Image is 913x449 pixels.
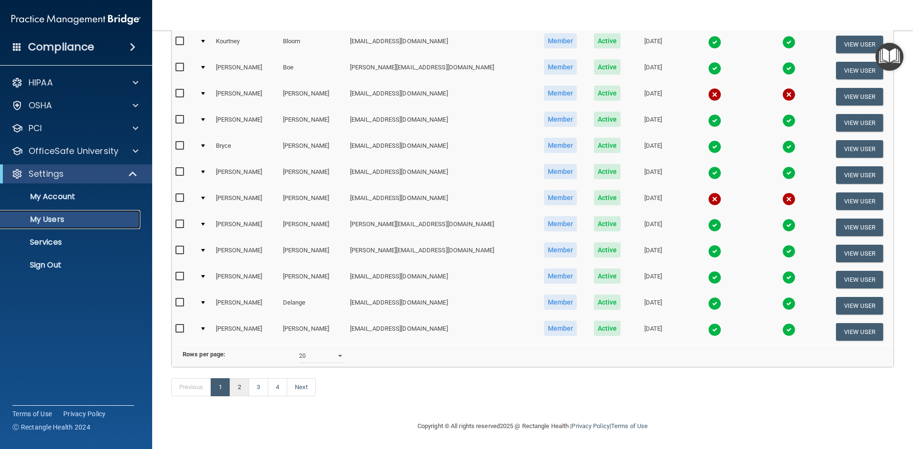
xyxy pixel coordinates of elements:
[544,164,577,179] span: Member
[594,321,621,336] span: Active
[708,166,721,180] img: tick.e7d51cea.svg
[359,411,706,441] div: Copyright © All rights reserved 2025 @ Rectangle Health | |
[836,62,883,79] button: View User
[63,409,106,419] a: Privacy Policy
[6,215,136,224] p: My Users
[782,88,796,101] img: cross.ca9f0e7f.svg
[6,192,136,201] p: My Account
[6,238,136,247] p: Services
[708,297,721,310] img: tick.e7d51cea.svg
[594,295,621,310] span: Active
[594,86,621,101] span: Active
[279,240,346,267] td: [PERSON_NAME]
[836,36,883,53] button: View User
[183,351,225,358] b: Rows per page:
[836,88,883,105] button: View User
[836,114,883,132] button: View User
[346,293,535,319] td: [EMAIL_ADDRESS][DOMAIN_NAME]
[287,378,315,396] a: Next
[29,145,118,157] p: OfficeSafe University
[594,59,621,75] span: Active
[212,162,279,188] td: [PERSON_NAME]
[544,112,577,127] span: Member
[629,214,677,240] td: [DATE]
[594,164,621,179] span: Active
[544,321,577,336] span: Member
[212,188,279,214] td: [PERSON_NAME]
[268,378,287,396] a: 4
[629,188,677,214] td: [DATE]
[11,100,138,111] a: OSHA
[212,84,279,110] td: [PERSON_NAME]
[708,88,721,101] img: cross.ca9f0e7f.svg
[29,168,64,180] p: Settings
[836,192,883,210] button: View User
[12,422,90,432] span: Ⓒ Rectangle Health 2024
[782,323,796,336] img: tick.e7d51cea.svg
[836,245,883,262] button: View User
[544,216,577,231] span: Member
[212,240,279,267] td: [PERSON_NAME]
[346,57,535,84] td: [PERSON_NAME][EMAIL_ADDRESS][DOMAIN_NAME]
[782,166,796,180] img: tick.e7d51cea.svg
[544,242,577,258] span: Member
[279,319,346,344] td: [PERSON_NAME]
[346,214,535,240] td: [PERSON_NAME][EMAIL_ADDRESS][DOMAIN_NAME]
[544,138,577,153] span: Member
[279,57,346,84] td: Boe
[594,138,621,153] span: Active
[212,57,279,84] td: [PERSON_NAME]
[346,240,535,267] td: [PERSON_NAME][EMAIL_ADDRESS][DOMAIN_NAME]
[346,110,535,136] td: [EMAIL_ADDRESS][DOMAIN_NAME]
[211,378,230,396] a: 1
[572,422,609,430] a: Privacy Policy
[782,62,796,75] img: tick.e7d51cea.svg
[782,297,796,310] img: tick.e7d51cea.svg
[629,319,677,344] td: [DATE]
[629,162,677,188] td: [DATE]
[279,267,346,293] td: [PERSON_NAME]
[544,190,577,205] span: Member
[11,10,141,29] img: PMB logo
[544,295,577,310] span: Member
[279,293,346,319] td: Delange
[708,62,721,75] img: tick.e7d51cea.svg
[279,136,346,162] td: [PERSON_NAME]
[708,140,721,153] img: tick.e7d51cea.svg
[594,242,621,258] span: Active
[594,216,621,231] span: Active
[629,84,677,110] td: [DATE]
[212,110,279,136] td: [PERSON_NAME]
[708,36,721,49] img: tick.e7d51cea.svg
[11,145,138,157] a: OfficeSafe University
[171,378,211,396] a: Previous
[629,293,677,319] td: [DATE]
[708,245,721,258] img: tick.e7d51cea.svg
[346,31,535,57] td: [EMAIL_ADDRESS][DOMAIN_NAME]
[782,114,796,127] img: tick.e7d51cea.svg
[230,378,249,396] a: 2
[875,43,903,71] button: Open Resource Center
[836,323,883,341] button: View User
[782,192,796,206] img: cross.ca9f0e7f.svg
[212,293,279,319] td: [PERSON_NAME]
[6,260,136,270] p: Sign Out
[544,86,577,101] span: Member
[708,192,721,206] img: cross.ca9f0e7f.svg
[279,188,346,214] td: [PERSON_NAME]
[594,112,621,127] span: Active
[544,59,577,75] span: Member
[11,77,138,88] a: HIPAA
[212,214,279,240] td: [PERSON_NAME]
[29,77,53,88] p: HIPAA
[544,268,577,284] span: Member
[346,84,535,110] td: [EMAIL_ADDRESS][DOMAIN_NAME]
[629,57,677,84] td: [DATE]
[279,31,346,57] td: Bloom
[629,240,677,267] td: [DATE]
[346,188,535,214] td: [EMAIL_ADDRESS][DOMAIN_NAME]
[346,319,535,344] td: [EMAIL_ADDRESS][DOMAIN_NAME]
[29,123,42,134] p: PCI
[212,136,279,162] td: Bryce
[28,40,94,54] h4: Compliance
